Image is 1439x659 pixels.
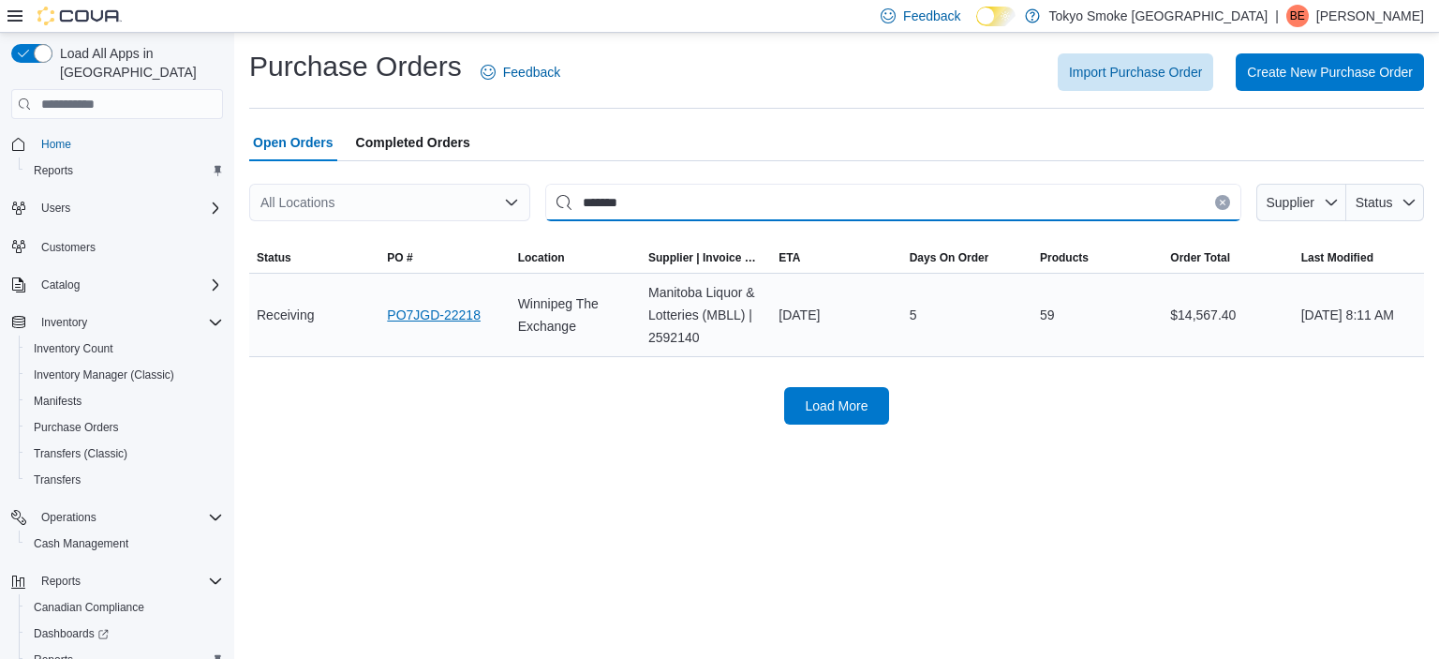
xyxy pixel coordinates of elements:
span: Transfers [26,469,223,491]
span: Import Purchase Order [1069,63,1202,82]
span: Products [1040,250,1089,265]
span: Create New Purchase Order [1247,63,1413,82]
span: Receiving [257,304,314,326]
span: Inventory Count [26,337,223,360]
button: Supplier | Invoice Number [641,243,771,273]
span: Canadian Compliance [34,600,144,615]
span: PO # [387,250,412,265]
span: Manifests [34,394,82,409]
a: Cash Management [26,532,136,555]
button: Days On Order [902,243,1032,273]
button: Open list of options [504,195,519,210]
button: Catalog [4,272,230,298]
span: Dashboards [34,626,109,641]
span: Transfers (Classic) [26,442,223,465]
span: 59 [1040,304,1055,326]
a: Inventory Count [26,337,121,360]
p: | [1275,5,1279,27]
span: Reports [26,159,223,182]
button: Home [4,130,230,157]
div: [DATE] 8:11 AM [1294,296,1424,334]
button: Status [1346,184,1424,221]
button: Reports [4,568,230,594]
button: Operations [4,504,230,531]
a: Inventory Manager (Classic) [26,364,182,386]
span: Inventory Manager (Classic) [26,364,223,386]
button: Reports [19,157,230,184]
span: BE [1290,5,1305,27]
span: Reports [34,570,223,592]
div: [DATE] [771,296,901,334]
span: Order Total [1170,250,1230,265]
span: Location [518,250,565,265]
span: Inventory Manager (Classic) [34,367,174,382]
span: Supplier | Invoice Number [648,250,764,265]
button: Transfers [19,467,230,493]
span: Dark Mode [976,26,977,27]
div: Brenden Eden-Methot [1286,5,1309,27]
button: Last Modified [1294,243,1424,273]
button: Inventory Count [19,336,230,362]
span: Users [34,197,223,219]
button: PO # [379,243,510,273]
button: Users [34,197,78,219]
a: Customers [34,236,103,259]
div: Manitoba Liquor & Lotteries (MBLL) | 2592140 [641,274,771,356]
button: Purchase Orders [19,414,230,441]
a: Manifests [26,390,89,412]
span: Catalog [41,277,80,292]
span: Dashboards [26,622,223,645]
button: Inventory Manager (Classic) [19,362,230,388]
button: Status [249,243,379,273]
h1: Purchase Orders [249,48,462,85]
button: Load More [784,387,889,425]
button: Manifests [19,388,230,414]
p: [PERSON_NAME] [1316,5,1424,27]
span: Status [1356,195,1393,210]
button: Cash Management [19,531,230,557]
span: Cash Management [26,532,223,555]
button: Users [4,195,230,221]
button: Products [1032,243,1163,273]
button: Location [511,243,641,273]
a: Reports [26,159,81,182]
span: Purchase Orders [34,420,119,435]
span: Catalog [34,274,223,296]
button: Transfers (Classic) [19,441,230,467]
span: Purchase Orders [26,416,223,439]
span: Days On Order [910,250,989,265]
span: Feedback [503,63,560,82]
span: Canadian Compliance [26,596,223,619]
input: This is a search bar. After typing your query, hit enter to filter the results lower in the page. [545,184,1241,221]
button: Order Total [1163,243,1293,273]
button: Operations [34,506,104,529]
a: Feedback [473,53,568,91]
span: ETA [779,250,800,265]
a: Home [34,133,79,156]
span: Reports [34,163,73,178]
span: Winnipeg The Exchange [518,292,633,337]
span: Transfers [34,472,81,487]
span: Users [41,201,70,216]
span: Load More [806,397,868,415]
span: Completed Orders [356,124,470,161]
a: Transfers [26,469,88,491]
span: 5 [910,304,917,326]
img: Cova [37,7,122,25]
button: Supplier [1256,184,1346,221]
button: Inventory [4,309,230,336]
span: Feedback [903,7,960,25]
button: Create New Purchase Order [1236,53,1424,91]
span: Load All Apps in [GEOGRAPHIC_DATA] [52,44,223,82]
span: Last Modified [1301,250,1373,265]
span: Cash Management [34,536,128,551]
p: Tokyo Smoke [GEOGRAPHIC_DATA] [1049,5,1268,27]
button: Clear input [1215,195,1230,210]
button: ETA [771,243,901,273]
span: Inventory Count [34,341,113,356]
span: Status [257,250,291,265]
span: Open Orders [253,124,334,161]
a: Canadian Compliance [26,596,152,619]
span: Operations [41,510,96,525]
span: Home [34,132,223,156]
